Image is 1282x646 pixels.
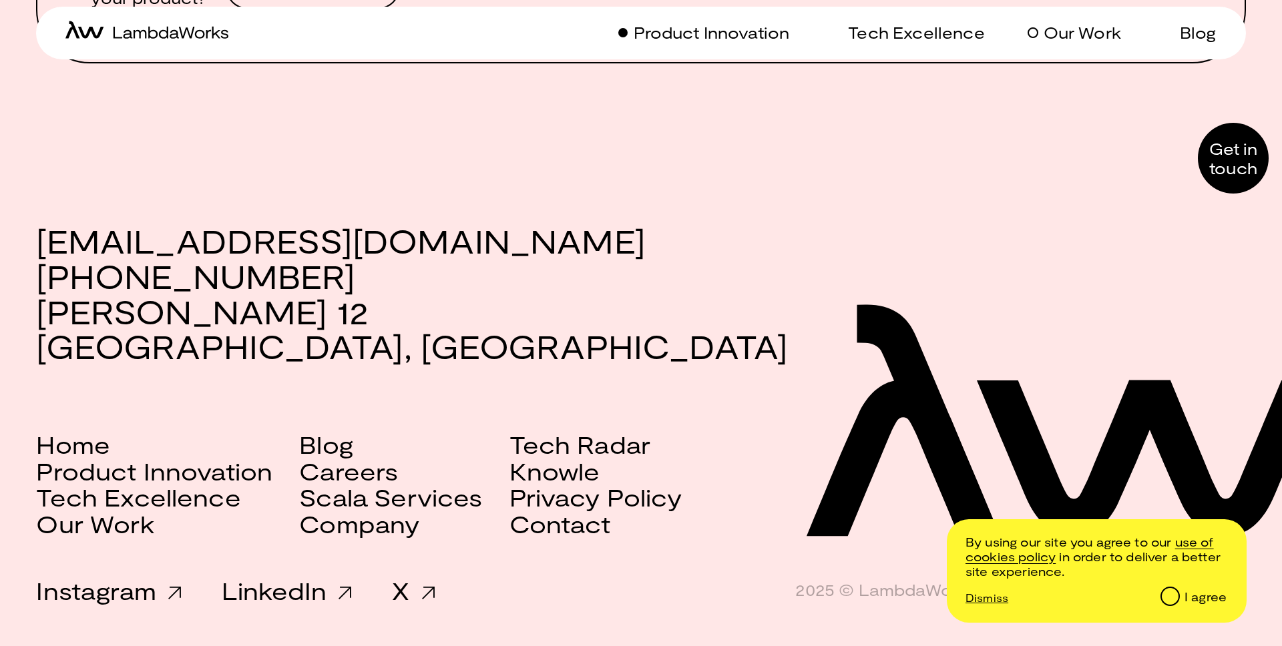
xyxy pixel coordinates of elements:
a: Contact [509,511,611,537]
a: Home [36,431,110,458]
a: home-icon [65,21,228,44]
a: Privacy Policy [509,484,682,511]
p: Product Innovation [634,23,789,42]
p: Dismiss [966,591,1008,604]
a: Careers [299,458,398,485]
a: X [392,576,435,605]
a: /cookie-and-privacy-policy [966,535,1214,564]
p: Our Work [1044,23,1121,42]
a: Scala Services [299,484,482,511]
a: Tech Excellence [832,23,984,42]
p: Blog [1180,23,1217,42]
span: 2025 © LambdaWorks d.o.o. [795,581,1026,600]
a: Blog [299,431,353,458]
a: Instagram [36,576,182,605]
a: Tech Excellence [36,484,240,511]
div: I agree [1185,590,1227,605]
a: Tech Radar [509,431,651,458]
a: Our Work [36,511,154,537]
a: Our Work [1028,23,1121,42]
a: Product Innovation [618,23,789,42]
a: LinkedIn [222,576,352,605]
p: By using our site you agree to our in order to deliver a better site experience. [966,535,1227,579]
a: Knowle [509,458,600,485]
a: Product Innovation [36,458,272,485]
a: Company [299,511,419,537]
p: Tech Excellence [848,23,984,42]
h3: [EMAIL_ADDRESS][DOMAIN_NAME] [PHONE_NUMBER] [PERSON_NAME] 12 [GEOGRAPHIC_DATA], [GEOGRAPHIC_DATA] [36,224,1245,364]
a: Blog [1164,23,1217,42]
